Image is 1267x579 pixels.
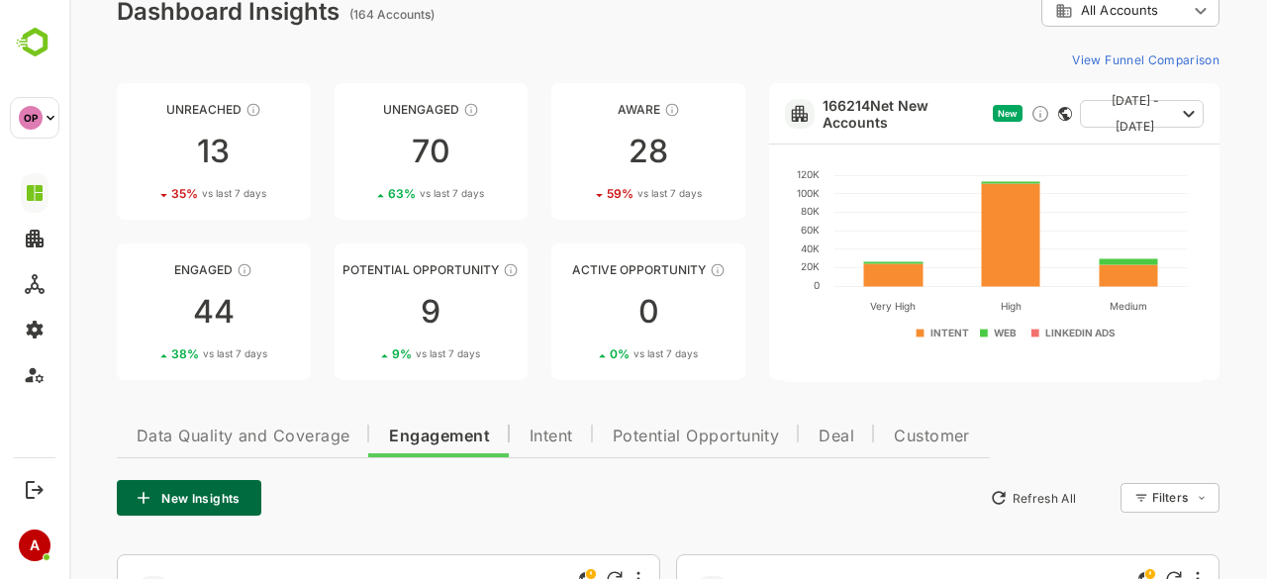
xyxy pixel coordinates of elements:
div: 44 [48,296,242,328]
div: Aware [482,102,676,117]
text: Very High [801,300,846,313]
div: 9 % [323,346,411,361]
div: OP [19,106,43,130]
span: Potential Opportunity [543,429,711,444]
a: 166214Net New Accounts [753,97,917,131]
div: 0 [482,296,676,328]
text: 0 [744,279,750,291]
ag: (164 Accounts) [280,7,371,22]
div: 59 % [537,186,633,201]
a: UnreachedThese accounts have not been engaged with for a defined time period1335%vs last 7 days [48,83,242,220]
div: Filters [1081,480,1150,516]
div: 28 [482,136,676,167]
button: [DATE] - [DATE] [1011,100,1134,128]
span: vs last 7 days [564,346,629,361]
div: These accounts have not shown enough engagement and need nurturing [394,102,410,118]
div: These accounts have just entered the buying cycle and need further nurturing [595,102,611,118]
div: This card does not support filter and segments [989,107,1003,121]
div: 70 [265,136,459,167]
text: WEB [926,327,948,338]
text: Medium [1040,300,1078,312]
div: Discover new ICP-fit accounts showing engagement — via intent surges, anonymous website visits, L... [961,104,981,124]
div: These accounts have open opportunities which might be at any of the Sales Stages [640,262,656,278]
span: vs last 7 days [346,346,411,361]
div: Active Opportunity [482,262,676,277]
div: 38 % [102,346,198,361]
div: Filters [1083,490,1119,505]
div: 13 [48,136,242,167]
span: Customer [825,429,901,444]
div: A [19,530,50,561]
a: Potential OpportunityThese accounts are MQAs and can be passed on to Inside Sales99%vs last 7 days [265,243,459,380]
div: These accounts are MQAs and can be passed on to Inside Sales [434,262,449,278]
div: 63 % [319,186,415,201]
span: New [928,108,948,119]
text: High [931,300,952,313]
span: Intent [460,429,504,444]
div: Unengaged [265,102,459,117]
div: 0 % [540,346,629,361]
div: 35 % [102,186,197,201]
span: Data Quality and Coverage [67,429,280,444]
button: Refresh All [912,482,1016,514]
button: Logout [21,476,48,503]
a: EngagedThese accounts are warm, further nurturing would qualify them to MQAs4438%vs last 7 days [48,243,242,380]
span: vs last 7 days [568,186,633,201]
a: UnengagedThese accounts have not shown enough engagement and need nurturing7063%vs last 7 days [265,83,459,220]
text: 40K [731,242,750,254]
span: vs last 7 days [133,186,197,201]
div: Potential Opportunity [265,262,459,277]
span: vs last 7 days [350,186,415,201]
text: 80K [731,205,750,217]
button: View Funnel Comparison [995,44,1150,75]
text: 120K [728,168,750,180]
a: Active OpportunityThese accounts have open opportunities which might be at any of the Sales Stage... [482,243,676,380]
span: Engagement [320,429,421,444]
text: 20K [731,260,750,272]
button: New Insights [48,480,192,516]
div: Unreached [48,102,242,117]
text: 60K [731,224,750,236]
img: BambooboxLogoMark.f1c84d78b4c51b1a7b5f700c9845e183.svg [10,24,60,61]
span: Deal [749,429,785,444]
text: LINKEDIN ADS [976,327,1046,338]
div: These accounts are warm, further nurturing would qualify them to MQAs [167,262,183,278]
div: All Accounts [986,2,1119,20]
span: [DATE] - [DATE] [1026,88,1105,140]
text: 100K [728,187,750,199]
a: AwareThese accounts have just entered the buying cycle and need further nurturing2859%vs last 7 days [482,83,676,220]
div: Engaged [48,262,242,277]
span: All Accounts [1012,3,1089,18]
div: These accounts have not been engaged with for a defined time period [176,102,192,118]
span: vs last 7 days [134,346,198,361]
div: 9 [265,296,459,328]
